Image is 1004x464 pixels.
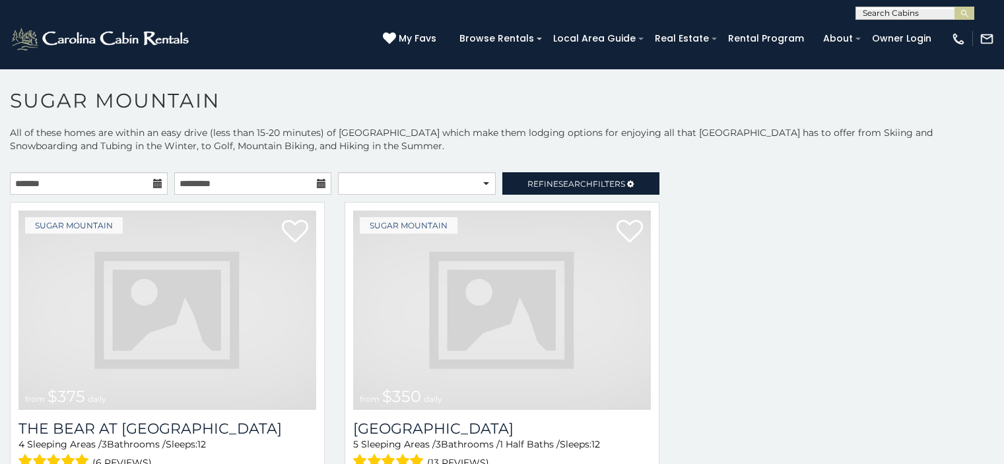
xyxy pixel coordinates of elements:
span: daily [88,394,106,404]
span: from [360,394,380,404]
img: dummy-image.jpg [18,211,316,410]
a: About [817,28,859,49]
a: [GEOGRAPHIC_DATA] [353,420,651,438]
img: mail-regular-white.png [980,32,994,46]
span: Refine Filters [527,179,625,189]
a: My Favs [383,32,440,46]
span: 12 [197,438,206,450]
h3: The Bear At Sugar Mountain [18,420,316,438]
a: The Bear At [GEOGRAPHIC_DATA] [18,420,316,438]
a: from $350 daily [353,211,651,410]
a: from $375 daily [18,211,316,410]
a: Browse Rentals [453,28,541,49]
a: Owner Login [865,28,938,49]
a: Rental Program [721,28,811,49]
span: $350 [382,387,421,406]
span: 1 Half Baths / [500,438,560,450]
a: Add to favorites [282,218,308,246]
img: dummy-image.jpg [353,211,651,410]
span: 4 [18,438,24,450]
h3: Grouse Moor Lodge [353,420,651,438]
span: My Favs [399,32,436,46]
a: Add to favorites [617,218,643,246]
span: 5 [353,438,358,450]
span: Search [558,179,593,189]
img: White-1-2.png [10,26,193,52]
span: 3 [436,438,441,450]
span: $375 [48,387,85,406]
a: Real Estate [648,28,716,49]
a: Sugar Mountain [25,217,123,234]
a: Local Area Guide [547,28,642,49]
span: from [25,394,45,404]
img: phone-regular-white.png [951,32,966,46]
span: 12 [591,438,600,450]
a: RefineSearchFilters [502,172,660,195]
span: daily [424,394,442,404]
span: 3 [102,438,107,450]
a: Sugar Mountain [360,217,457,234]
